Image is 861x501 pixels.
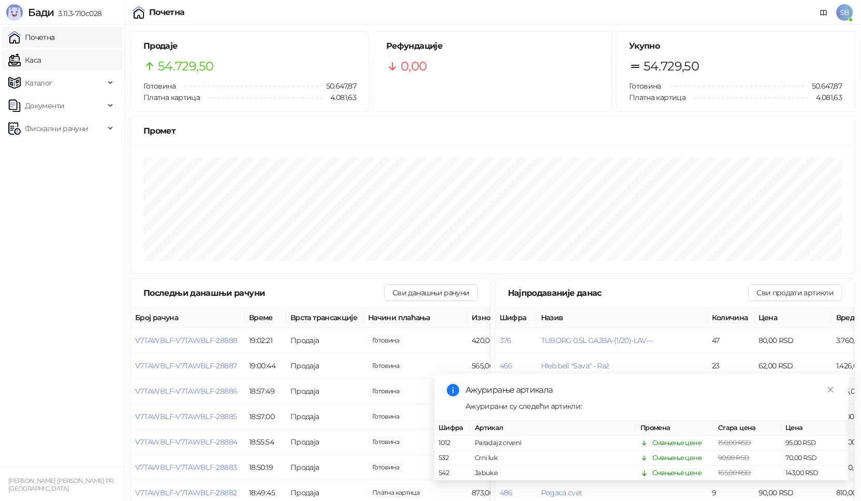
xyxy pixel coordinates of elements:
td: 18:50:19 [245,455,286,480]
td: 23 [708,353,754,379]
td: Продаја [286,379,364,404]
span: close [827,386,834,393]
th: Количина [708,308,754,328]
h5: Укупно [629,40,842,52]
td: Продаја [286,455,364,480]
div: Смањење цене [652,453,702,463]
span: 150,00 RSD [718,439,751,447]
span: 165,00 RSD [718,469,751,477]
span: Каталог [25,73,53,93]
span: Платна картица [143,93,200,102]
span: 428,00 [368,385,403,397]
td: 95,00 RSD [781,436,849,451]
th: Начини плаћања [364,308,468,328]
span: Бади [28,6,54,19]
span: 0,00 [401,56,427,76]
td: 19:00:44 [245,353,286,379]
button: Сви продати артикли [748,284,842,301]
td: 420,00 RSD [468,328,545,353]
th: Врста трансакције [286,308,364,328]
td: Paradajz crveni [471,436,636,451]
button: 466 [500,361,513,370]
td: 19:02:21 [245,328,286,353]
span: 54.729,50 [644,56,699,76]
div: Ажурирани су следећи артикли: [465,400,836,412]
button: Сви данашњи рачуни [384,284,477,301]
span: 90,00 RSD [718,454,749,462]
small: [PERSON_NAME] [PERSON_NAME] PR [GEOGRAPHIC_DATA] [8,477,113,492]
td: Crni luk [471,451,636,466]
span: 873,00 [368,487,424,498]
button: 376 [500,336,512,345]
span: 50.647,87 [805,80,842,92]
div: Најпродаваније данас [508,287,749,299]
td: 62,00 RSD [754,353,832,379]
td: 1012 [434,436,471,451]
span: 420,00 [368,335,403,346]
span: Готовина [629,81,661,91]
img: Logo [6,4,23,21]
td: 532 [434,451,471,466]
span: 565,00 [368,360,403,371]
td: 80,00 RSD [754,328,832,353]
td: 18:57:49 [245,379,286,404]
td: Продаја [286,430,364,455]
a: Каса [8,50,41,70]
th: Шифра [495,308,537,328]
span: 380,00 [368,462,403,473]
a: Документација [815,4,832,21]
button: Hleb beli "Sava" - Raž [541,361,609,370]
span: 3.11.3-710c028 [54,9,101,18]
button: V7TAWBLF-V7TAWBLF-28882 [135,488,237,497]
span: Документи [25,95,64,116]
span: Готовина [143,81,176,91]
a: Close [825,384,836,395]
button: 486 [500,488,513,497]
button: V7TAWBLF-V7TAWBLF-28884 [135,437,237,447]
div: Почетна [149,8,185,17]
td: Продаја [286,328,364,353]
span: 4.081,63 [809,92,842,103]
td: Продаја [286,353,364,379]
th: Цена [754,308,832,328]
span: 50.647,87 [319,80,356,92]
button: V7TAWBLF-V7TAWBLF-28886 [135,387,237,396]
th: Артикал [471,421,636,436]
div: Ажурирање артикала [465,384,836,396]
button: V7TAWBLF-V7TAWBLF-28885 [135,412,237,421]
td: 143,00 RSD [781,466,849,481]
span: 4.081,63 [323,92,356,103]
th: Промена [636,421,714,436]
button: V7TAWBLF-V7TAWBLF-28888 [135,336,237,345]
div: Промет [143,124,842,137]
span: Фискални рачуни [25,118,88,139]
span: SB [836,4,853,21]
td: 542 [434,466,471,481]
td: 565,00 RSD [468,353,545,379]
th: Износ [468,308,545,328]
td: 70,00 RSD [781,451,849,466]
th: Шифра [434,421,471,436]
th: Цена [781,421,849,436]
span: V7TAWBLF-V7TAWBLF-28883 [135,463,237,472]
th: Време [245,308,286,328]
button: Pogaca cvet [541,488,582,497]
h5: Рефундације [386,40,599,52]
td: 47 [708,328,754,353]
th: Број рачуна [131,308,245,328]
td: 18:57:00 [245,404,286,430]
td: Jabuke [471,466,636,481]
div: Смањење цене [652,468,702,478]
th: Стара цена [714,421,781,436]
span: info-circle [447,384,459,396]
button: V7TAWBLF-V7TAWBLF-28887 [135,361,237,370]
td: 18:55:54 [245,430,286,455]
